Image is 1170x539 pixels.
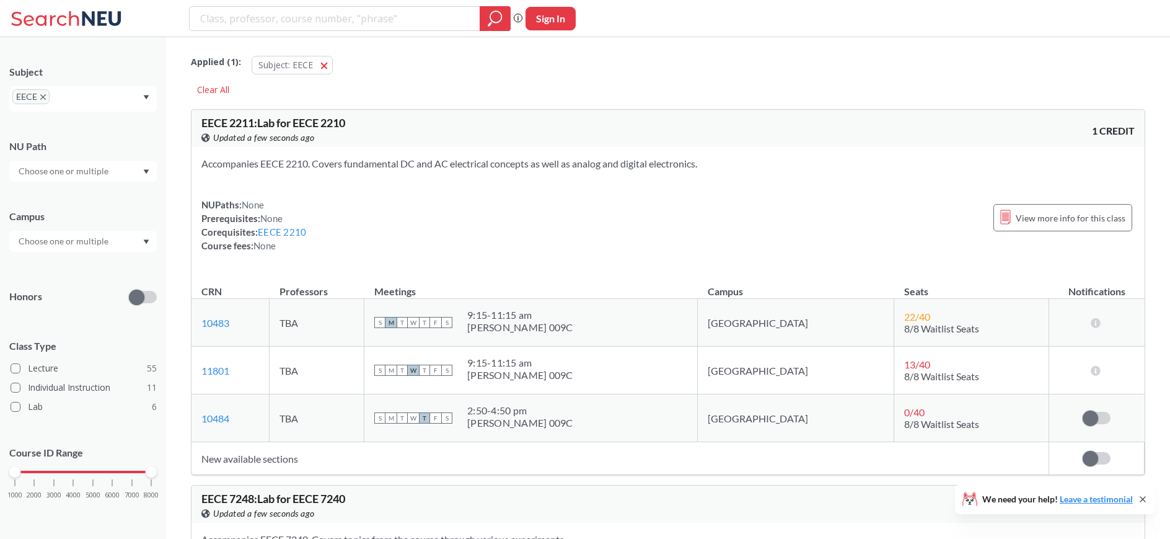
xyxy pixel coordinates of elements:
[201,198,306,252] div: NUPaths: Prerequisites: Corequisites: Course fees:
[152,400,157,414] span: 6
[242,199,264,210] span: None
[11,380,157,396] label: Individual Instruction
[9,65,157,79] div: Subject
[12,89,50,104] span: EECEX to remove pill
[982,495,1133,504] span: We need your help!
[441,365,452,376] span: S
[253,240,276,251] span: None
[467,417,573,429] div: [PERSON_NAME] 009C
[11,399,157,415] label: Lab
[698,394,894,442] td: [GEOGRAPHIC_DATA]
[430,365,441,376] span: F
[467,321,573,334] div: [PERSON_NAME] 009C
[27,492,42,499] span: 2000
[40,94,46,100] svg: X to remove pill
[11,360,157,376] label: Lecture
[397,317,408,328] span: T
[66,492,81,499] span: 4000
[143,239,149,244] svg: Dropdown arrow
[374,412,385,424] span: S
[441,317,452,328] span: S
[12,164,117,179] input: Choose one or multiple
[904,359,930,370] span: 13 / 40
[213,507,315,520] span: Updated a few seconds ago
[1016,210,1125,226] span: View more info for this class
[143,95,149,100] svg: Dropdown arrow
[1060,494,1133,504] a: Leave a testimonial
[201,116,345,130] span: EECE 2211 : Lab for EECE 2210
[430,317,441,328] span: F
[191,442,1049,475] td: New available sections
[698,299,894,347] td: [GEOGRAPHIC_DATA]
[9,446,157,460] p: Course ID Range
[374,317,385,328] span: S
[397,412,408,424] span: T
[364,272,698,299] th: Meetings
[408,317,419,328] span: W
[147,381,157,394] span: 11
[480,6,511,31] div: magnifying glass
[526,7,576,30] button: Sign In
[191,81,235,99] div: Clear All
[904,323,979,334] span: 8/8 Waitlist Seats
[894,272,1049,299] th: Seats
[201,157,1135,171] section: Accompanies EECE 2210. Covers fundamental DC and AC electrical concepts as well as analog and dig...
[467,369,573,381] div: [PERSON_NAME] 009C
[488,10,503,27] svg: magnifying glass
[467,309,573,321] div: 9:15 - 11:15 am
[467,357,573,369] div: 9:15 - 11:15 am
[147,362,157,375] span: 55
[201,412,229,424] a: 10484
[9,339,157,353] span: Class Type
[105,492,120,499] span: 6000
[9,86,157,112] div: EECEX to remove pillDropdown arrow
[397,365,408,376] span: T
[698,347,894,394] td: [GEOGRAPHIC_DATA]
[86,492,100,499] span: 5000
[408,412,419,424] span: W
[143,169,149,174] svg: Dropdown arrow
[385,365,397,376] span: M
[125,492,139,499] span: 7000
[199,8,471,29] input: Class, professor, course number, "phrase"
[441,412,452,424] span: S
[430,412,441,424] span: F
[904,406,925,418] span: 0 / 40
[213,131,315,145] span: Updated a few seconds ago
[419,365,430,376] span: T
[270,394,364,442] td: TBA
[191,55,241,69] span: Applied ( 1 ):
[385,317,397,328] span: M
[201,365,229,376] a: 11801
[467,404,573,417] div: 2:50 - 4:50 pm
[9,161,157,182] div: Dropdown arrow
[252,56,333,74] button: Subject: EECE
[9,231,157,252] div: Dropdown arrow
[419,317,430,328] span: T
[7,492,22,499] span: 1000
[201,492,345,506] span: EECE 7248 : Lab for EECE 7240
[904,311,930,323] span: 22 / 40
[258,59,313,71] span: Subject: EECE
[9,290,42,304] p: Honors
[144,492,159,499] span: 8000
[46,492,61,499] span: 3000
[270,299,364,347] td: TBA
[9,210,157,223] div: Campus
[408,365,419,376] span: W
[904,418,979,430] span: 8/8 Waitlist Seats
[270,347,364,394] td: TBA
[1049,272,1145,299] th: Notifications
[698,272,894,299] th: Campus
[1092,124,1135,138] span: 1 CREDIT
[260,213,283,224] span: None
[374,365,385,376] span: S
[385,412,397,424] span: M
[904,370,979,382] span: 8/8 Waitlist Seats
[201,285,222,298] div: CRN
[12,234,117,249] input: Choose one or multiple
[258,226,306,238] a: EECE 2210
[9,140,157,153] div: NU Path
[201,317,229,329] a: 10483
[419,412,430,424] span: T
